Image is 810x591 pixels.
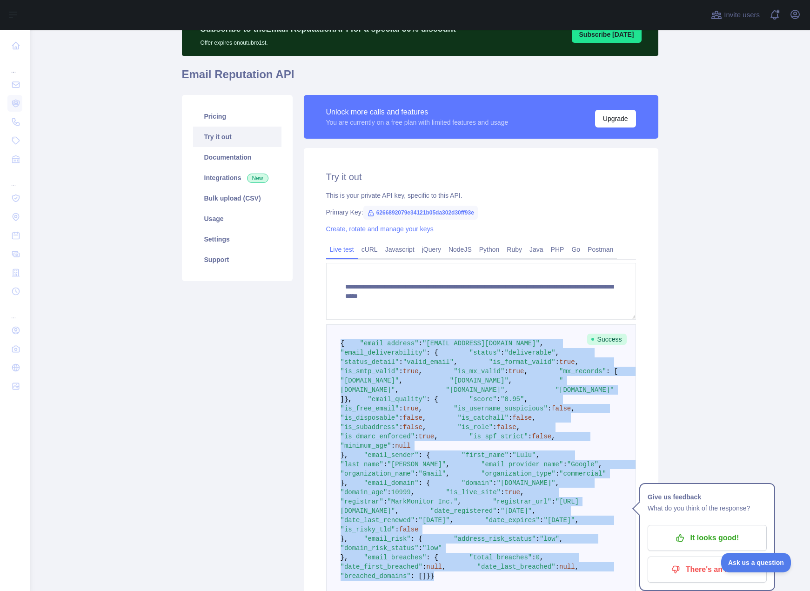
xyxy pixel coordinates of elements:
span: : [509,451,512,459]
span: "is_subaddress" [341,423,399,431]
span: "is_smtp_valid" [341,368,399,375]
span: "email_deliverability" [341,349,427,356]
span: "address_risk_status" [454,535,536,543]
span: "MarkMonitor Inc." [387,498,457,505]
span: : [ [606,368,618,375]
span: : [395,526,399,533]
span: , [454,358,457,366]
span: "email_domain" [364,479,419,487]
span: , [434,433,438,440]
span: "domain_risk_status" [341,544,419,552]
p: Offer expires on outubro 1st. [201,35,456,47]
span: "is_spf_strict" [469,433,528,440]
span: false [512,414,532,422]
span: , [575,563,579,571]
span: "total_breaches" [469,554,532,561]
p: It looks good! [655,530,760,546]
a: Pricing [193,106,281,127]
span: "is_dmarc_enforced" [341,433,415,440]
span: "[PERSON_NAME]" [387,461,446,468]
span: 6266892079e34121b05da302d30ff93e [363,206,478,220]
span: false [497,423,516,431]
span: "is_username_suspicious" [454,405,548,412]
a: PHP [547,242,568,257]
span: : { [426,349,438,356]
span: "organization_name" [341,470,415,477]
span: }, [341,479,348,487]
a: Support [193,249,281,270]
span: , [504,386,508,394]
span: , [458,498,462,505]
span: , [540,554,543,561]
span: "is_catchall" [458,414,509,422]
span: : [493,423,496,431]
span: "[DOMAIN_NAME]" [450,377,509,384]
h1: Give us feedback [648,491,767,503]
span: "score" [469,396,497,403]
span: : [556,358,559,366]
div: Unlock more calls and features [326,107,509,118]
iframe: Toggle Customer Support [721,553,791,572]
span: false [551,405,571,412]
span: "date_expires" [485,517,540,524]
span: "email_sender" [364,451,419,459]
span: : { [426,554,438,561]
span: : [387,489,391,496]
span: : [415,517,418,524]
a: Bulk upload (CSV) [193,188,281,208]
span: true [559,358,575,366]
span: : [383,498,387,505]
span: , [551,433,555,440]
h2: Try it out [326,170,636,183]
span: "breached_domains" [341,572,411,580]
span: "[DOMAIN_NAME]" [497,479,556,487]
p: There's an issue [655,562,760,578]
span: , [556,479,559,487]
span: : [501,349,504,356]
div: ... [7,169,22,188]
span: "status_detail" [341,358,399,366]
span: Success [587,334,627,345]
a: Usage [193,208,281,229]
div: Primary Key: [326,208,636,217]
span: } [426,572,430,580]
span: : { [411,535,422,543]
span: "commercial" [559,470,606,477]
span: "is_disposable" [341,414,399,422]
span: : [399,423,403,431]
span: , [556,349,559,356]
span: , [509,377,512,384]
span: "last_name" [341,461,383,468]
button: Upgrade [595,110,636,128]
span: , [422,414,426,422]
span: : [399,405,403,412]
span: null [395,442,411,450]
span: "[DOMAIN_NAME]" [446,386,504,394]
span: : [556,563,559,571]
a: Live test [326,242,358,257]
span: "domain_age" [341,489,388,496]
span: , [559,535,563,543]
span: "[DATE]" [419,517,450,524]
span: }, [344,396,352,403]
span: , [532,414,536,422]
span: : [399,414,403,422]
span: 10999 [391,489,411,496]
span: "mx_records" [559,368,606,375]
span: , [575,358,579,366]
span: : [532,554,536,561]
span: true [403,405,419,412]
span: "email_breaches" [364,554,426,561]
span: : [383,461,387,468]
span: false [403,423,422,431]
span: "valid_email" [403,358,454,366]
a: Create, rotate and manage your keys [326,225,434,233]
span: "date_last_renewed" [341,517,415,524]
span: "status" [469,349,501,356]
span: false [532,433,551,440]
span: false [399,526,419,533]
span: }, [341,535,348,543]
div: ... [7,56,22,74]
span: "is_mx_valid" [454,368,504,375]
span: true [509,368,524,375]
